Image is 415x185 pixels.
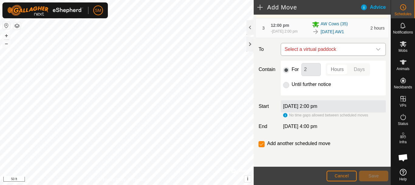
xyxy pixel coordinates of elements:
[256,66,278,73] label: Contain
[312,28,319,35] img: To
[282,43,372,55] span: Select a virtual paddock
[393,30,413,34] span: Notifications
[257,4,360,11] h2: Add Move
[256,103,278,110] label: Start
[394,12,411,16] span: Schedules
[247,176,248,181] span: i
[95,7,101,14] span: SM
[271,23,289,28] span: 12:00 pm
[289,113,368,117] span: No time gaps allowed between scheduled moves
[133,177,151,183] a: Contact Us
[370,26,385,30] span: 2 hours
[262,26,265,30] span: 3
[399,140,406,144] span: Infra
[394,85,412,89] span: Neckbands
[13,22,21,30] button: Map Layers
[400,104,406,107] span: VPs
[256,43,278,56] label: To
[369,173,379,178] span: Save
[399,177,407,181] span: Help
[394,148,412,167] div: Open chat
[292,67,299,72] label: For
[244,176,251,182] button: i
[391,166,415,183] a: Help
[399,49,407,52] span: Mobs
[396,67,410,71] span: Animals
[327,171,357,181] button: Cancel
[321,29,344,35] a: [DATE] AW1
[334,173,349,178] span: Cancel
[283,104,317,109] label: [DATE] 2:00 pm
[372,43,384,55] div: dropdown trigger
[321,21,348,28] span: AW Cows (35)
[3,22,10,29] button: Reset Map
[360,4,391,11] div: Advice
[3,40,10,47] button: –
[267,141,330,146] label: Add another scheduled move
[103,177,126,183] a: Privacy Policy
[271,29,297,34] div: -
[359,171,388,181] button: Save
[256,123,278,130] label: End
[283,124,317,129] span: [DATE] 4:00 pm
[398,122,408,126] span: Status
[292,82,331,87] label: Until further notice
[272,29,297,34] span: [DATE] 2:00 pm
[7,5,83,16] img: Gallagher Logo
[3,32,10,39] button: +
